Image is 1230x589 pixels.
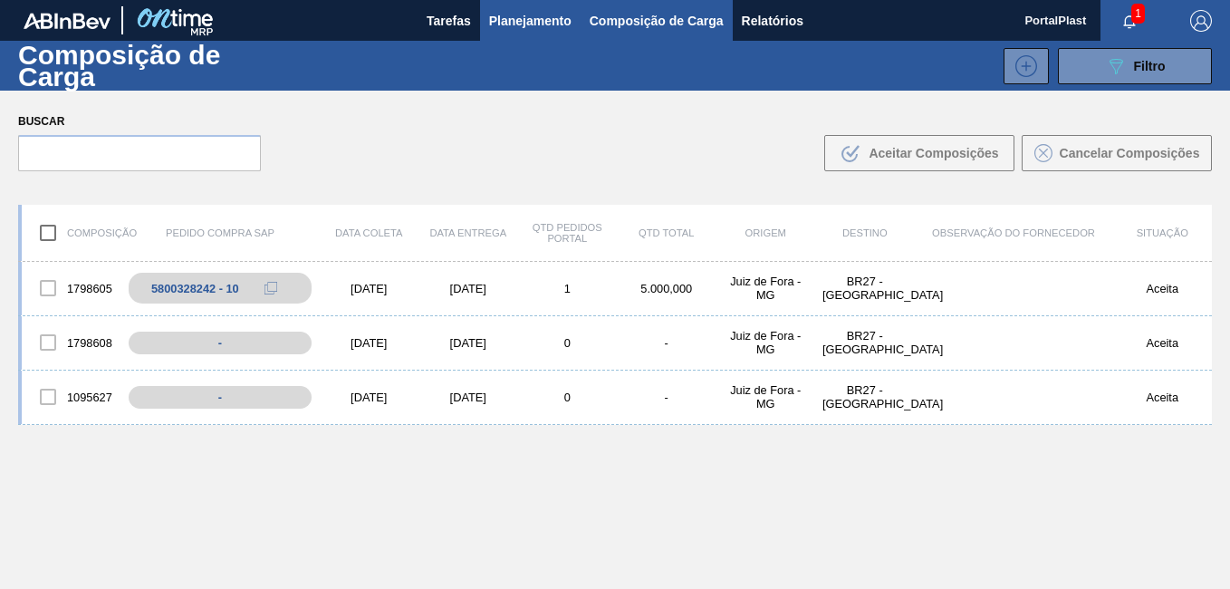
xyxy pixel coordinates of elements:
[617,227,716,238] div: Qtd Total
[716,275,816,302] div: Juiz de Fora - MG
[320,391,419,404] div: [DATE]
[418,336,518,350] div: [DATE]
[1190,10,1212,32] img: Logout
[1113,282,1213,295] div: Aceita
[320,227,419,238] div: Data coleta
[518,282,618,295] div: 1
[518,222,618,244] div: Qtd Pedidos Portal
[18,109,261,135] label: Buscar
[815,275,915,302] div: BR27 - Nova Minas
[151,282,239,295] div: 5800328242 - 10
[1113,227,1213,238] div: Situação
[716,227,816,238] div: Origem
[1134,59,1166,73] span: Filtro
[617,391,716,404] div: -
[1113,336,1213,350] div: Aceita
[995,48,1049,84] div: Nova Composição
[22,323,121,362] div: 1798608
[716,383,816,410] div: Juiz de Fora - MG
[869,146,998,160] span: Aceitar Composições
[129,386,312,409] div: -
[24,13,111,29] img: TNhmsLtSVTkK8tSr43FrP2fwEKptu5GPRR3wAAAABJRU5ErkJggg==
[427,10,471,32] span: Tarefas
[1060,146,1200,160] span: Cancelar Composições
[824,135,1014,171] button: Aceitar Composições
[22,378,121,416] div: 1095627
[518,336,618,350] div: 0
[915,227,1113,238] div: Observação do Fornecedor
[22,269,121,307] div: 1798605
[1022,135,1212,171] button: Cancelar Composições
[489,10,572,32] span: Planejamento
[518,391,618,404] div: 0
[1100,8,1158,34] button: Notificações
[18,44,296,86] h1: Composição de Carga
[22,214,121,252] div: Composição
[253,277,289,299] div: Copiar
[129,332,312,354] div: -
[121,227,320,238] div: Pedido Compra SAP
[418,227,518,238] div: Data entrega
[742,10,803,32] span: Relatórios
[418,391,518,404] div: [DATE]
[1131,4,1145,24] span: 1
[320,336,419,350] div: [DATE]
[1058,48,1212,84] button: Filtro
[590,10,724,32] span: Composição de Carga
[617,282,716,295] div: 5.000,000
[617,336,716,350] div: -
[815,383,915,410] div: BR27 - Nova Minas
[418,282,518,295] div: [DATE]
[320,282,419,295] div: [DATE]
[815,329,915,356] div: BR27 - Nova Minas
[1113,391,1213,404] div: Aceita
[716,329,816,356] div: Juiz de Fora - MG
[815,227,915,238] div: Destino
